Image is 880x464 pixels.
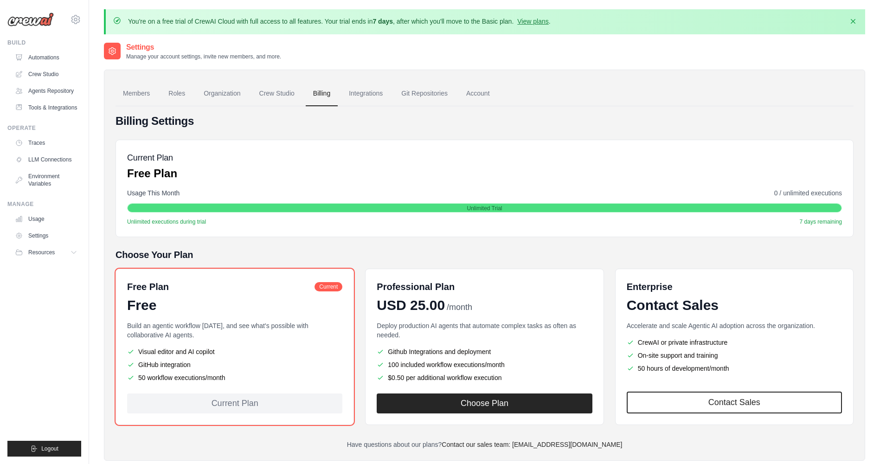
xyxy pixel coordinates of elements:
button: Resources [11,245,81,260]
button: Logout [7,441,81,457]
li: GitHub integration [127,360,342,369]
a: Crew Studio [252,81,302,106]
span: Logout [41,445,58,452]
div: Manage [7,200,81,208]
p: Have questions about our plans? [116,440,854,449]
img: Logo [7,13,54,26]
a: Traces [11,135,81,150]
p: Accelerate and scale Agentic AI adoption across the organization. [627,321,842,330]
strong: 7 days [373,18,393,25]
span: Usage This Month [127,188,180,198]
p: You're on a free trial of CrewAI Cloud with full access to all features. Your trial ends in , aft... [128,17,551,26]
a: Account [459,81,497,106]
div: Free [127,297,342,314]
li: 50 hours of development/month [627,364,842,373]
span: /month [447,301,472,314]
div: Build [7,39,81,46]
p: Manage your account settings, invite new members, and more. [126,53,281,60]
a: Members [116,81,157,106]
li: On-site support and training [627,351,842,360]
h5: Current Plan [127,151,177,164]
span: 7 days remaining [800,218,842,226]
span: 0 / unlimited executions [774,188,842,198]
a: Settings [11,228,81,243]
div: Current Plan [127,393,342,413]
h5: Choose Your Plan [116,248,854,261]
li: 50 workflow executions/month [127,373,342,382]
a: Agents Repository [11,84,81,98]
a: LLM Connections [11,152,81,167]
p: Build an agentic workflow [DATE], and see what's possible with collaborative AI agents. [127,321,342,340]
a: Automations [11,50,81,65]
a: Tools & Integrations [11,100,81,115]
a: Integrations [341,81,390,106]
button: Choose Plan [377,393,592,413]
a: Roles [161,81,193,106]
a: Billing [306,81,338,106]
h6: Enterprise [627,280,842,293]
a: Environment Variables [11,169,81,191]
a: Crew Studio [11,67,81,82]
h6: Free Plan [127,280,169,293]
a: Git Repositories [394,81,455,106]
a: Usage [11,212,81,226]
h4: Billing Settings [116,114,854,129]
li: CrewAI or private infrastructure [627,338,842,347]
li: 100 included workflow executions/month [377,360,592,369]
span: USD 25.00 [377,297,445,314]
li: $0.50 per additional workflow execution [377,373,592,382]
h6: Professional Plan [377,280,455,293]
a: Organization [196,81,248,106]
li: Visual editor and AI copilot [127,347,342,356]
a: Contact our sales team: [EMAIL_ADDRESS][DOMAIN_NAME] [442,441,622,448]
div: Operate [7,124,81,132]
span: Current [315,282,342,291]
a: View plans [517,18,548,25]
span: Resources [28,249,55,256]
li: Github Integrations and deployment [377,347,592,356]
div: Contact Sales [627,297,842,314]
p: Deploy production AI agents that automate complex tasks as often as needed. [377,321,592,340]
h2: Settings [126,42,281,53]
span: Unlimited executions during trial [127,218,206,226]
span: Unlimited Trial [467,205,502,212]
a: Contact Sales [627,392,842,413]
p: Free Plan [127,166,177,181]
